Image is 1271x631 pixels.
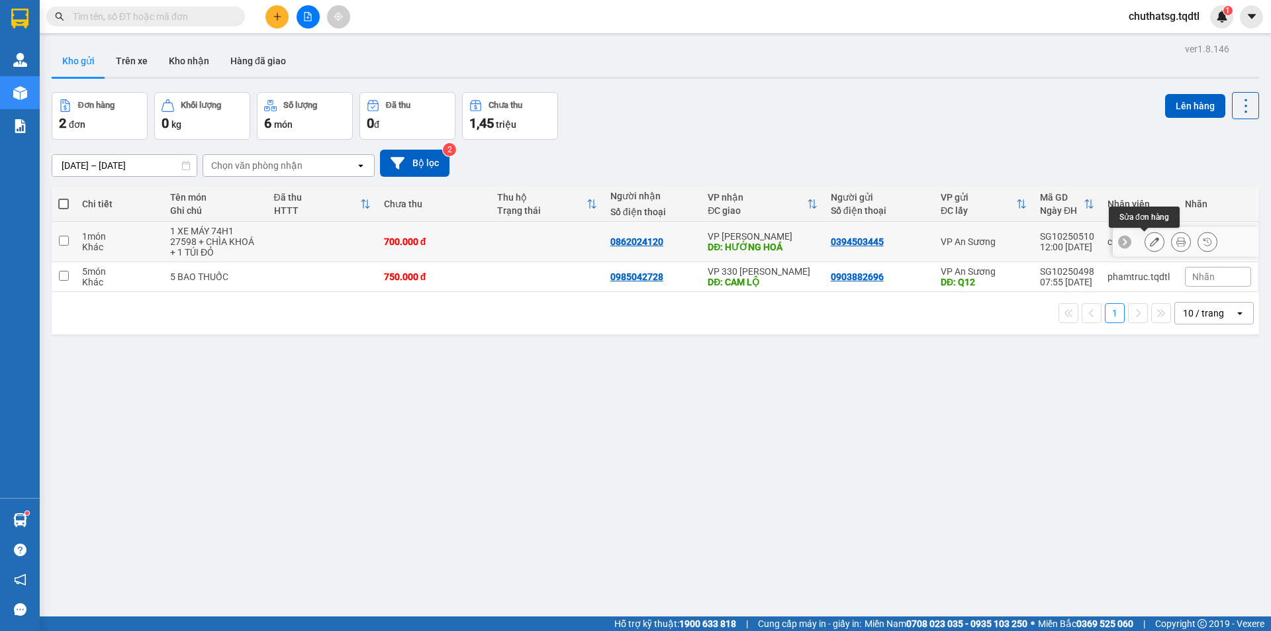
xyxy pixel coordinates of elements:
[610,191,694,201] div: Người nhận
[1038,616,1133,631] span: Miền Bắc
[469,115,494,131] span: 1,45
[941,192,1016,203] div: VP gửi
[13,53,27,67] img: warehouse-icon
[267,187,377,222] th: Toggle SortBy
[5,64,25,76] span: Lấy:
[384,199,484,209] div: Chưa thu
[78,101,115,110] div: Đơn hàng
[52,155,197,176] input: Select a date range.
[34,89,53,104] span: CC:
[82,231,157,242] div: 1 món
[99,7,193,36] p: Nhận:
[1225,6,1230,15] span: 1
[1216,11,1228,23] img: icon-new-feature
[746,616,748,631] span: |
[1107,236,1172,247] div: chuthatsg.tqdtl
[59,115,66,131] span: 2
[220,45,297,77] button: Hàng đã giao
[708,205,807,216] div: ĐC giao
[303,12,312,21] span: file-add
[386,101,410,110] div: Đã thu
[13,119,27,133] img: solution-icon
[1240,5,1263,28] button: caret-down
[82,199,157,209] div: Chi tiết
[610,236,663,247] div: 0862024120
[1076,618,1133,629] strong: 0369 525 060
[13,513,27,527] img: warehouse-icon
[11,9,28,28] img: logo-vxr
[170,226,261,258] div: 1 XE MÁY 74H1 27598 + CHÌA KHOÁ + 1 TÚI ĐỎ
[273,12,282,21] span: plus
[614,616,736,631] span: Hỗ trợ kỹ thuật:
[906,618,1027,629] strong: 0708 023 035 - 0935 103 250
[1040,277,1094,287] div: 07:55 [DATE]
[99,7,193,36] span: VP [PERSON_NAME]
[1040,231,1094,242] div: SG10250510
[701,187,824,222] th: Toggle SortBy
[941,236,1027,247] div: VP An Sương
[1040,192,1084,203] div: Mã GD
[1040,266,1094,277] div: SG10250498
[1107,199,1172,209] div: Nhân viên
[831,236,884,247] div: 0394503445
[831,192,927,203] div: Người gửi
[1040,205,1084,216] div: Ngày ĐH
[359,92,455,140] button: Đã thu0đ
[708,242,818,252] div: DĐ: HƯỚNG HOÁ
[5,16,97,45] p: Gửi:
[1109,207,1180,228] div: Sửa đơn hàng
[934,187,1033,222] th: Toggle SortBy
[264,115,271,131] span: 6
[82,277,157,287] div: Khác
[941,266,1027,277] div: VP An Sương
[82,266,157,277] div: 5 món
[831,205,927,216] div: Số điện thoại
[1192,271,1215,282] span: Nhãn
[334,12,343,21] span: aim
[443,143,456,156] sup: 2
[1246,11,1258,23] span: caret-down
[99,38,172,53] span: 0862024120
[1145,232,1164,252] div: Sửa đơn hàng
[1031,621,1035,626] span: ⚪️
[384,236,484,247] div: 700.000 đ
[1185,42,1229,56] div: ver 1.8.146
[162,115,169,131] span: 0
[170,271,261,282] div: 5 BAO THUỐC
[170,205,261,216] div: Ghi chú
[265,5,289,28] button: plus
[679,618,736,629] strong: 1900 633 818
[55,12,64,21] span: search
[610,207,694,217] div: Số điện thoại
[758,616,861,631] span: Cung cấp máy in - giấy in:
[489,101,522,110] div: Chưa thu
[26,89,34,104] span: 0
[708,231,818,242] div: VP [PERSON_NAME]
[1223,6,1233,15] sup: 1
[181,101,221,110] div: Khối lượng
[374,119,379,130] span: đ
[708,192,807,203] div: VP nhận
[105,45,158,77] button: Trên xe
[355,160,366,171] svg: open
[56,89,103,104] span: 700.000
[367,115,374,131] span: 0
[497,192,587,203] div: Thu hộ
[52,45,105,77] button: Kho gửi
[327,5,350,28] button: aim
[297,5,320,28] button: file-add
[708,266,818,277] div: VP 330 [PERSON_NAME]
[274,205,360,216] div: HTTT
[1107,271,1172,282] div: phamtruc.tqdtl
[1235,308,1245,318] svg: open
[941,205,1016,216] div: ĐC lấy
[1105,303,1125,323] button: 1
[5,47,78,62] span: 0394503445
[1143,616,1145,631] span: |
[1185,199,1251,209] div: Nhãn
[52,92,148,140] button: Đơn hàng2đơn
[491,187,604,222] th: Toggle SortBy
[274,192,360,203] div: Đã thu
[5,16,62,45] span: VP An Sương
[274,119,293,130] span: món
